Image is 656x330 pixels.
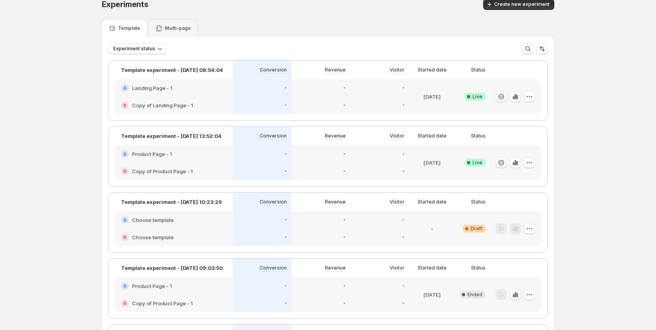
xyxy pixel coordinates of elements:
[431,225,433,233] p: -
[325,133,346,139] p: Revenue
[284,85,287,91] p: -
[121,198,222,206] p: Template experiment - [DATE] 10:23:29
[471,67,486,73] p: Status
[123,301,126,306] h2: B
[390,199,405,205] p: Visitor
[123,235,126,240] h2: B
[471,199,486,205] p: Status
[325,199,346,205] p: Revenue
[402,300,405,306] p: -
[343,283,346,289] p: -
[121,66,223,74] p: Template experiment - [DATE] 08:54:04
[113,46,155,52] span: Experiment status
[284,300,287,306] p: -
[402,168,405,174] p: -
[123,169,126,174] h2: B
[284,234,287,240] p: -
[123,86,126,90] h2: A
[343,151,346,157] p: -
[390,133,405,139] p: Visitor
[132,101,193,109] h2: Copy of Landing Page - 1
[343,168,346,174] p: -
[260,133,287,139] p: Conversion
[343,217,346,223] p: -
[402,217,405,223] p: -
[494,1,550,7] span: Create new experiment
[123,284,126,288] h2: A
[123,218,126,222] h2: A
[284,283,287,289] p: -
[471,133,486,139] p: Status
[343,300,346,306] p: -
[402,85,405,91] p: -
[402,283,405,289] p: -
[284,217,287,223] p: -
[284,168,287,174] p: -
[423,291,441,299] p: [DATE]
[473,93,482,100] span: Live
[123,152,126,156] h2: A
[121,132,222,140] p: Template experiment - [DATE] 13:52:04
[132,282,172,290] h2: Product Page - 1
[108,43,166,54] button: Experiment status
[418,133,447,139] p: Started date
[132,167,193,175] h2: Copy of Product Page - 1
[123,103,126,108] h2: B
[390,67,405,73] p: Visitor
[325,67,346,73] p: Revenue
[260,199,287,205] p: Conversion
[402,102,405,108] p: -
[132,84,172,92] h2: Landing Page - 1
[132,150,172,158] h2: Product Page - 1
[260,265,287,271] p: Conversion
[132,216,174,224] h2: Choose template
[343,234,346,240] p: -
[402,151,405,157] p: -
[537,43,548,54] button: Sort the results
[325,265,346,271] p: Revenue
[132,299,193,307] h2: Copy of Product Page - 1
[418,265,447,271] p: Started date
[467,291,482,298] span: Ended
[418,199,447,205] p: Started date
[390,265,405,271] p: Visitor
[284,151,287,157] p: -
[121,264,223,272] p: Template experiment - [DATE] 09:03:50
[418,67,447,73] p: Started date
[260,67,287,73] p: Conversion
[343,102,346,108] p: -
[343,85,346,91] p: -
[423,159,441,167] p: [DATE]
[471,225,482,232] span: Draft
[423,93,441,101] p: [DATE]
[118,25,140,31] p: Template
[165,25,191,31] p: Multi-page
[402,234,405,240] p: -
[471,265,486,271] p: Status
[473,159,482,166] span: Live
[132,233,174,241] h2: Choose template
[284,102,287,108] p: -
